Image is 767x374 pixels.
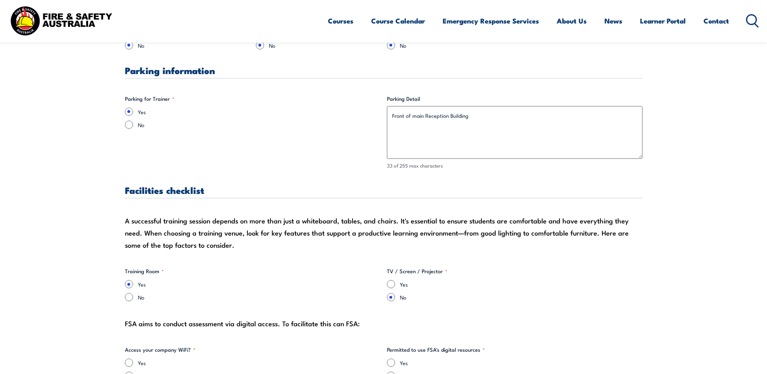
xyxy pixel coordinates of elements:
a: Learner Portal [640,10,686,32]
label: Yes [138,359,380,367]
a: Course Calendar [371,10,425,32]
legend: Training Room [125,267,164,275]
legend: Parking for Trainer [125,95,174,103]
label: Yes [138,280,380,288]
a: Contact [704,10,729,32]
label: No [269,41,380,49]
div: A successful training session depends on more than just a whiteboard, tables, and chairs. It's es... [125,215,642,251]
a: About Us [557,10,587,32]
label: Yes [400,359,642,367]
h3: Facilities checklist [125,185,642,195]
label: No [400,293,642,301]
a: Courses [328,10,353,32]
label: No [400,41,511,49]
label: No [138,121,380,129]
label: No [138,293,380,301]
legend: TV / Screen / Projector [387,267,447,275]
label: Yes [400,280,642,288]
label: Yes [138,108,380,116]
a: News [604,10,622,32]
legend: Access your company WiFi? [125,346,195,354]
h3: Parking information [125,66,642,75]
a: Emergency Response Services [443,10,539,32]
div: FSA aims to conduct assessment via digital access. To facilitate this can FSA: [125,317,642,329]
legend: Permitted to use FSA's digital resources [387,346,485,354]
label: No [138,41,249,49]
label: Parking Detail [387,95,642,103]
div: 33 of 255 max characters [387,162,642,170]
